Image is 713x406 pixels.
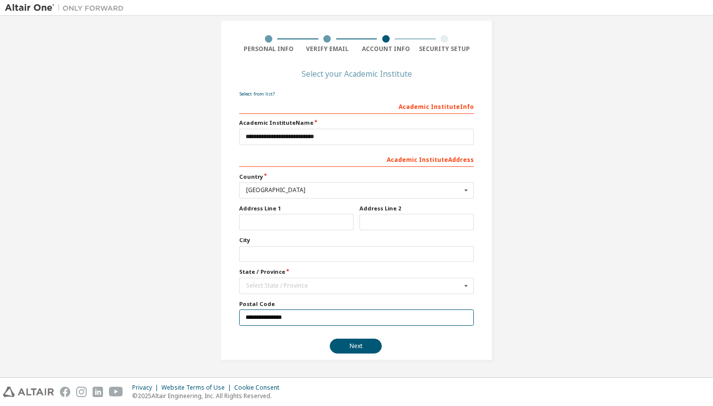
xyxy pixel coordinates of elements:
[60,387,70,397] img: facebook.svg
[132,384,161,392] div: Privacy
[239,300,474,308] label: Postal Code
[246,187,461,193] div: [GEOGRAPHIC_DATA]
[359,204,474,212] label: Address Line 2
[5,3,129,13] img: Altair One
[239,204,354,212] label: Address Line 1
[298,45,357,53] div: Verify Email
[246,283,461,289] div: Select State / Province
[132,392,285,400] p: © 2025 Altair Engineering, Inc. All Rights Reserved.
[234,384,285,392] div: Cookie Consent
[76,387,87,397] img: instagram.svg
[239,151,474,167] div: Academic Institute Address
[415,45,474,53] div: Security Setup
[302,71,412,77] div: Select your Academic Institute
[109,387,123,397] img: youtube.svg
[356,45,415,53] div: Account Info
[161,384,234,392] div: Website Terms of Use
[3,387,54,397] img: altair_logo.svg
[239,119,474,127] label: Academic Institute Name
[239,91,275,97] a: Select from list?
[239,268,474,276] label: State / Province
[330,339,382,354] button: Next
[239,45,298,53] div: Personal Info
[239,173,474,181] label: Country
[239,98,474,114] div: Academic Institute Info
[239,236,474,244] label: City
[93,387,103,397] img: linkedin.svg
